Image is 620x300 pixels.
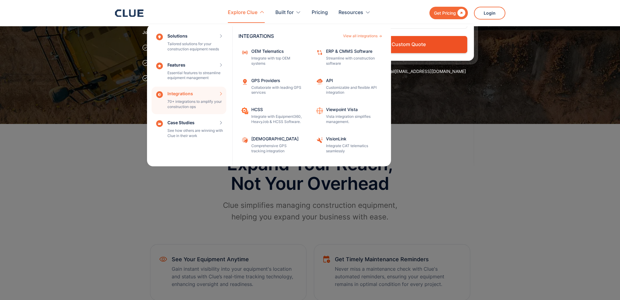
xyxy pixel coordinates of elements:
[238,134,307,157] a: [DEMOGRAPHIC_DATA]Comprehensive GPS tracking integration
[242,137,248,143] img: Samsara
[238,104,307,128] a: HCSSIntegrate with Equipment360, HeavyJob & HCSS Software.
[313,75,382,99] a: APICustomizable and flexible API integration
[251,107,303,112] div: HCSS
[251,143,303,154] p: Comprehensive GPS tracking integration
[456,9,465,17] div: 
[339,3,363,22] div: Resources
[275,3,301,22] div: Built for
[251,49,303,53] div: OEM Telematics
[228,3,265,22] div: Explore Clue
[242,78,248,85] img: Location tracking icon
[172,265,297,288] p: Gain instant visibility into your equipment's location and status with Clue’s real-time tracking ...
[326,107,378,112] div: Viewpoint Vista
[316,78,323,85] img: API cloud integration icon
[326,137,378,141] div: VisionLink
[172,257,297,262] h3: See Your Equipment Anytime
[335,265,461,288] p: Never miss a maintenance check with Clue's automated reminders, ensuring your equipment remains i...
[326,143,378,154] p: Integrate CAT telematics seamlessly
[313,134,382,157] a: VisionLinkIntegrate CAT telematics seamlessly
[312,3,328,22] a: Pricing
[434,9,456,17] div: Get Pricing
[474,7,505,20] a: Login
[238,46,307,69] a: OEM TelematicsIntegrate with top OEM systems
[335,257,461,262] h3: Get Timely Maintenance Reminders
[313,104,382,128] a: Viewpoint VistaVista integration simplifies management.
[238,34,340,38] div: INTEGRATIONS
[326,49,378,53] div: ERP & CMMS Software
[316,107,323,114] img: Workflow automation icon
[343,34,382,38] a: View all integrations
[115,23,505,166] nav: Explore Clue
[219,154,402,193] h2: Expand Your Reach, Not Your Overhead
[219,200,402,223] p: Clue simplifies managing construction equipment, helping you expand your business with ease.
[251,56,303,66] p: Integrate with top OEM systems
[242,107,248,114] img: Project Pacing clue icon
[251,137,303,141] div: [DEMOGRAPHIC_DATA]
[429,7,468,19] a: Get Pricing
[313,46,382,69] a: ERP & CMMS SoftwareStreamline with construction software
[228,3,257,22] div: Explore Clue
[343,34,378,38] div: View all integrations
[316,137,323,143] img: VisionLink
[275,3,294,22] div: Built for
[326,85,378,96] p: Customizable and flexible API integration
[326,78,378,83] div: API
[242,49,248,56] img: internet signal icon
[316,49,323,56] img: Data sync icon
[323,255,331,263] img: Get Timely Maintenance Reminders
[251,114,303,125] p: Integrate with Equipment360, HeavyJob & HCSS Software.
[238,75,307,99] a: GPS ProvidersCollaborate with leading GPS services
[251,85,303,96] p: Collaborate with leading GPS services
[326,56,378,66] p: Streamline with construction software
[339,3,371,22] div: Resources
[159,255,167,263] img: See Your Equipment Anytime
[251,78,303,83] div: GPS Providers
[326,114,378,125] p: Vista integration simplifies management.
